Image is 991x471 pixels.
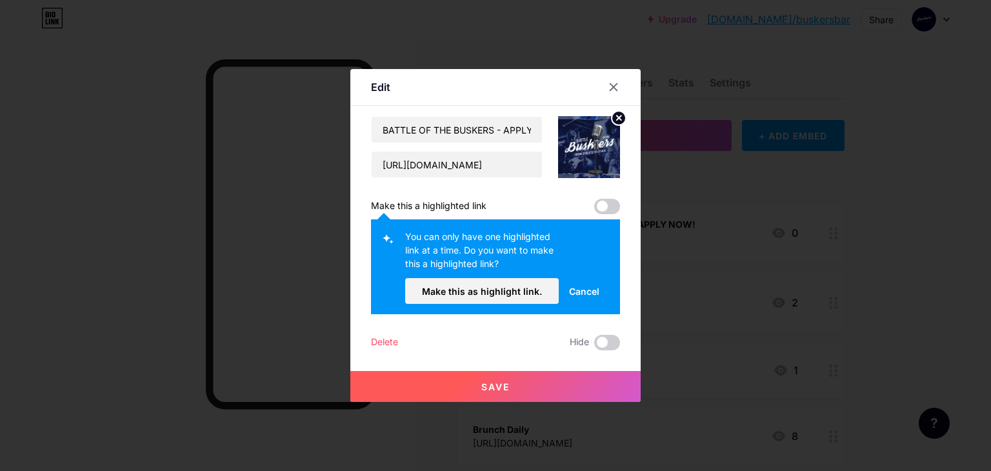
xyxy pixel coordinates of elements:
[371,335,398,350] div: Delete
[371,199,486,214] div: Make this a highlighted link
[405,278,559,304] button: Make this as highlight link.
[371,79,390,95] div: Edit
[569,285,599,298] span: Cancel
[350,371,641,402] button: Save
[405,230,559,278] div: You can only have one highlighted link at a time. Do you want to make this a highlighted link?
[372,152,542,177] input: URL
[481,381,510,392] span: Save
[559,278,610,304] button: Cancel
[372,117,542,143] input: Title
[558,116,620,178] img: link_thumbnail
[570,335,589,350] span: Hide
[422,286,542,297] span: Make this as highlight link.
